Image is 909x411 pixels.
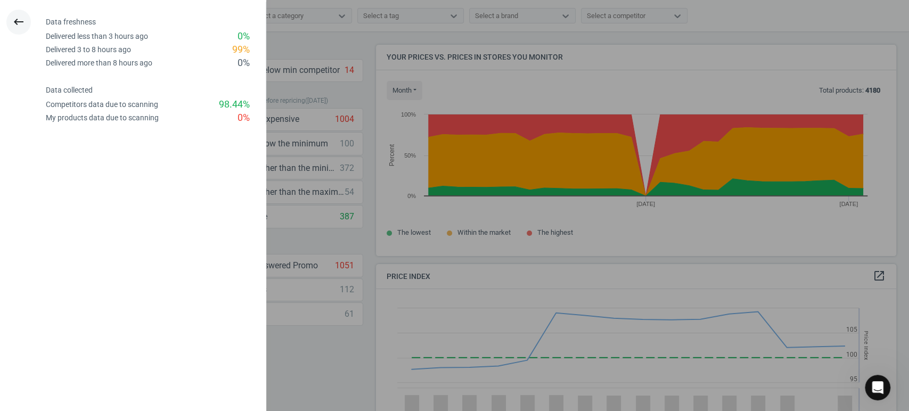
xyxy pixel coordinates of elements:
[232,43,250,56] div: 99 %
[219,98,250,111] div: 98.44 %
[238,56,250,70] div: 0 %
[46,31,148,42] div: Delivered less than 3 hours ago
[238,111,250,125] div: 0 %
[46,100,158,110] div: Competitors data due to scanning
[865,375,890,400] iframe: Intercom live chat
[46,18,266,27] h4: Data freshness
[6,10,31,35] button: keyboard_backspace
[46,113,159,123] div: My products data due to scanning
[238,30,250,43] div: 0 %
[12,15,25,28] i: keyboard_backspace
[46,58,152,68] div: Delivered more than 8 hours ago
[46,45,131,55] div: Delivered 3 to 8 hours ago
[46,86,266,95] h4: Data collected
